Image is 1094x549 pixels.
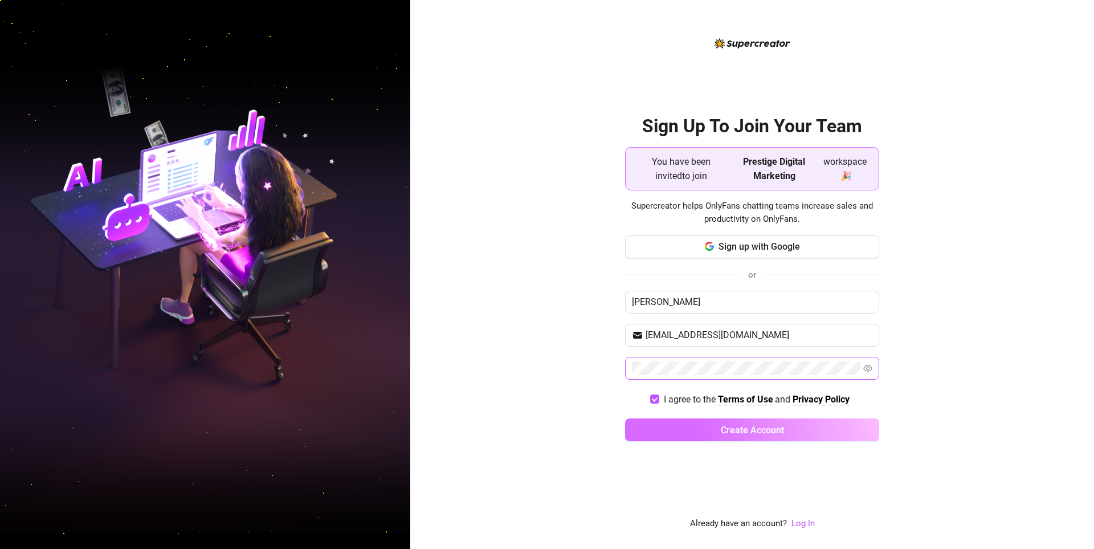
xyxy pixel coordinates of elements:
span: Already have an account? [690,517,787,531]
span: You have been invited to join [635,154,728,183]
h2: Sign Up To Join Your Team [625,115,879,138]
span: and [775,394,793,405]
a: Terms of Use [718,394,773,406]
input: Your email [646,328,872,342]
span: Create Account [721,425,784,436]
strong: Prestige Digital Marketing [743,156,805,181]
span: Sign up with Google [719,241,800,252]
span: eye [863,364,872,373]
a: Log In [791,517,815,531]
a: Log In [791,518,815,528]
button: Sign up with Google [625,235,879,258]
button: Create Account [625,418,879,441]
strong: Privacy Policy [793,394,850,405]
strong: Terms of Use [718,394,773,405]
span: Supercreator helps OnlyFans chatting teams increase sales and productivity on OnlyFans. [625,200,879,226]
a: Privacy Policy [793,394,850,406]
img: logo-BBDzfeDw.svg [715,38,790,48]
span: or [748,270,756,280]
input: Enter your Name [625,291,879,314]
span: I agree to the [664,394,718,405]
span: workspace 🎉 [820,154,870,183]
